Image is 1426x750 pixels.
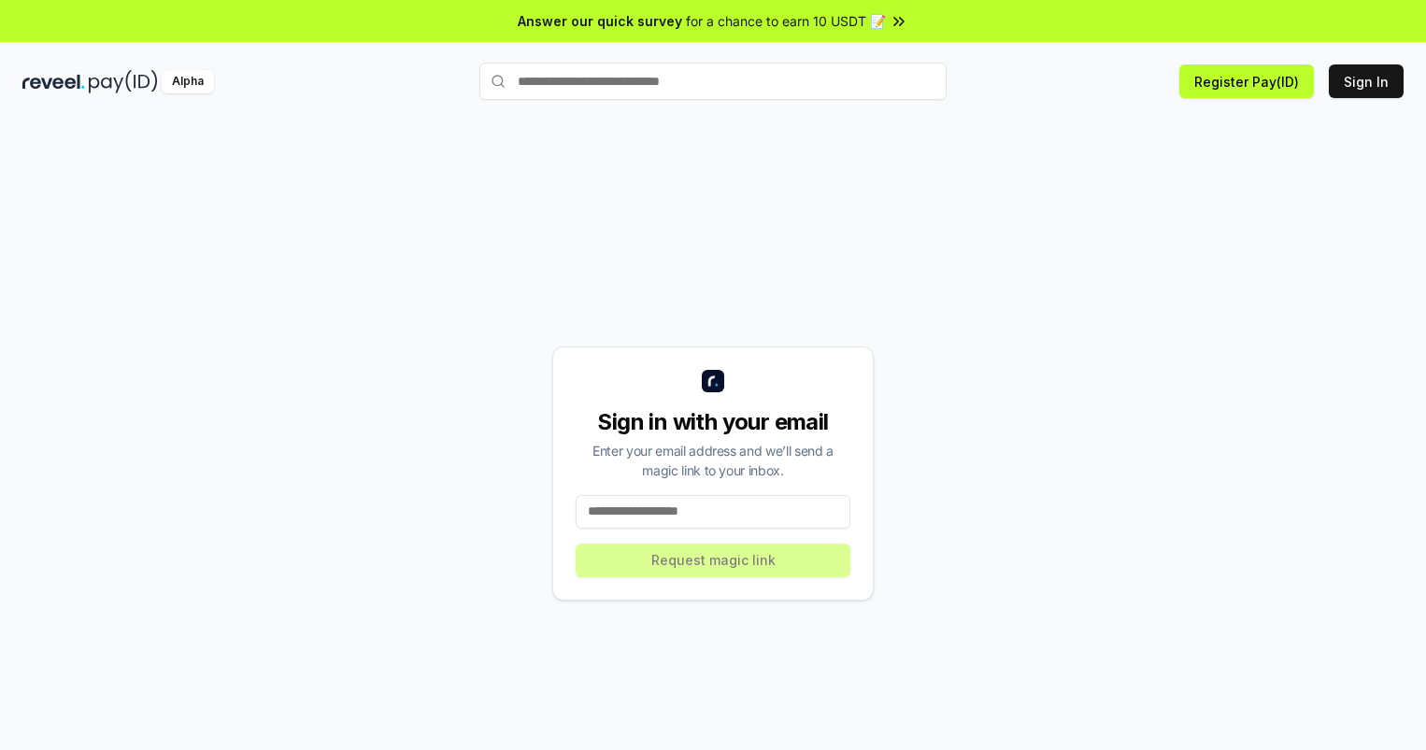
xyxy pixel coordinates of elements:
span: for a chance to earn 10 USDT 📝 [686,11,886,31]
button: Sign In [1329,64,1404,98]
div: Sign in with your email [576,407,850,437]
span: Answer our quick survey [518,11,682,31]
div: Alpha [162,70,214,93]
div: Enter your email address and we’ll send a magic link to your inbox. [576,441,850,480]
img: reveel_dark [22,70,85,93]
button: Register Pay(ID) [1179,64,1314,98]
img: logo_small [702,370,724,392]
img: pay_id [89,70,158,93]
